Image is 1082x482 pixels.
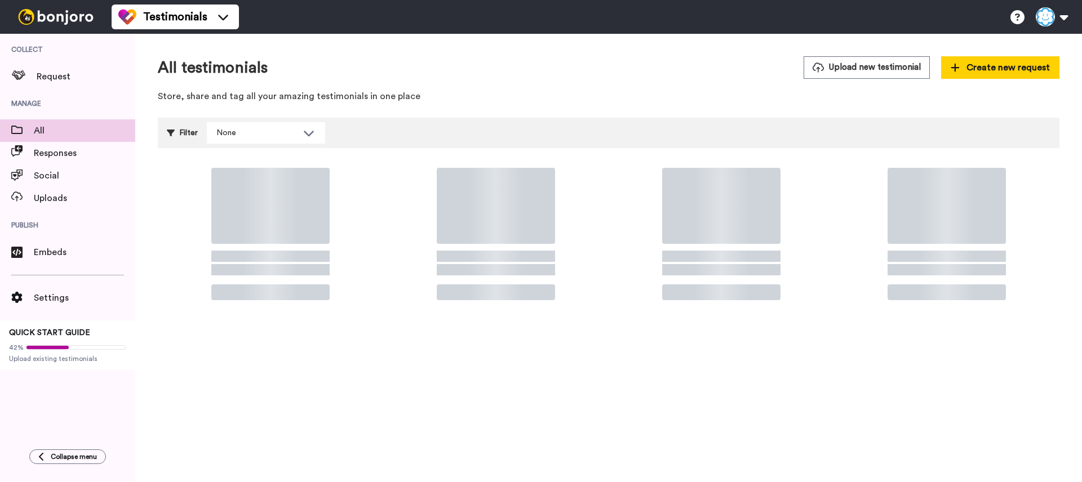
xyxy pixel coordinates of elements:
span: Testimonials [143,9,207,25]
span: Collapse menu [51,452,97,461]
span: All [34,124,135,137]
button: Create new request [941,56,1059,79]
span: QUICK START GUIDE [9,329,90,337]
span: Create new request [951,61,1050,74]
button: Upload new testimonial [804,56,930,78]
span: Social [34,169,135,182]
span: Embeds [34,246,135,259]
div: Filter [167,122,198,144]
button: Collapse menu [29,449,106,464]
span: 42% [9,343,24,352]
span: Responses [34,146,135,160]
img: bj-logo-header-white.svg [14,9,98,25]
span: Settings [34,291,135,305]
span: Upload existing testimonials [9,354,126,363]
p: Store, share and tag all your amazing testimonials in one place [158,90,1059,103]
div: None [216,127,298,139]
span: Request [37,70,135,83]
h1: All testimonials [158,59,268,77]
span: Uploads [34,191,135,205]
img: tm-color.svg [118,8,136,26]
